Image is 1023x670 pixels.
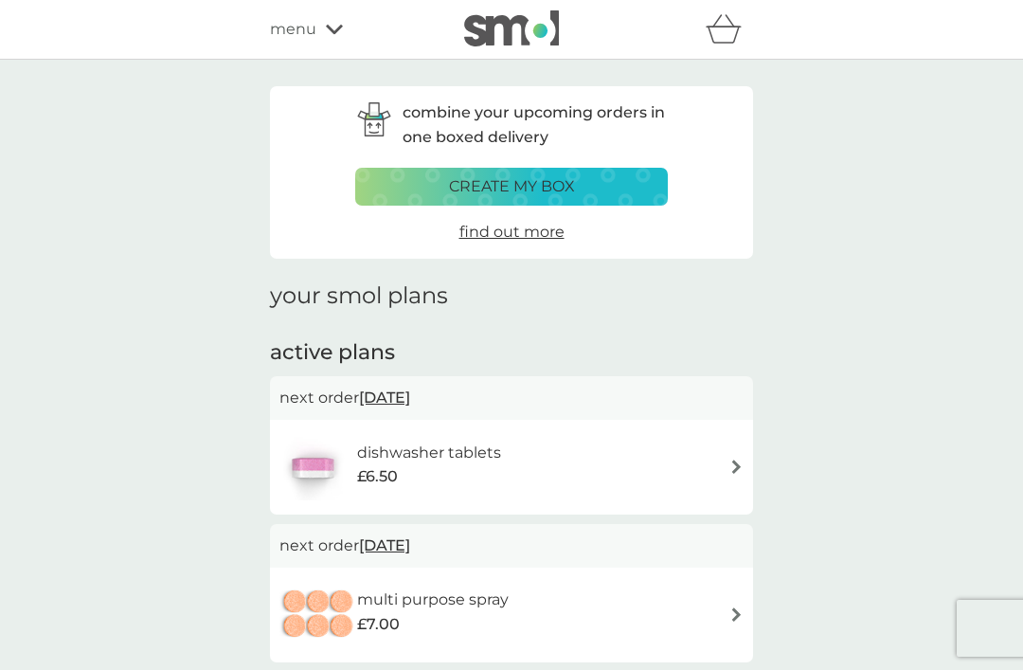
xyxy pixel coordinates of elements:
[357,441,501,465] h6: dishwasher tablets
[403,100,668,149] p: combine your upcoming orders in one boxed delivery
[279,386,744,410] p: next order
[270,17,316,42] span: menu
[270,282,753,310] h1: your smol plans
[357,612,400,637] span: £7.00
[729,460,744,474] img: arrow right
[464,10,559,46] img: smol
[270,338,753,368] h2: active plans
[279,534,744,558] p: next order
[279,434,346,500] img: dishwasher tablets
[359,379,410,416] span: [DATE]
[359,527,410,564] span: [DATE]
[449,174,575,199] p: create my box
[279,582,357,648] img: multi purpose spray
[357,588,509,612] h6: multi purpose spray
[729,607,744,622] img: arrow right
[459,223,565,241] span: find out more
[355,168,668,206] button: create my box
[706,10,753,48] div: basket
[459,220,565,244] a: find out more
[357,464,398,489] span: £6.50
